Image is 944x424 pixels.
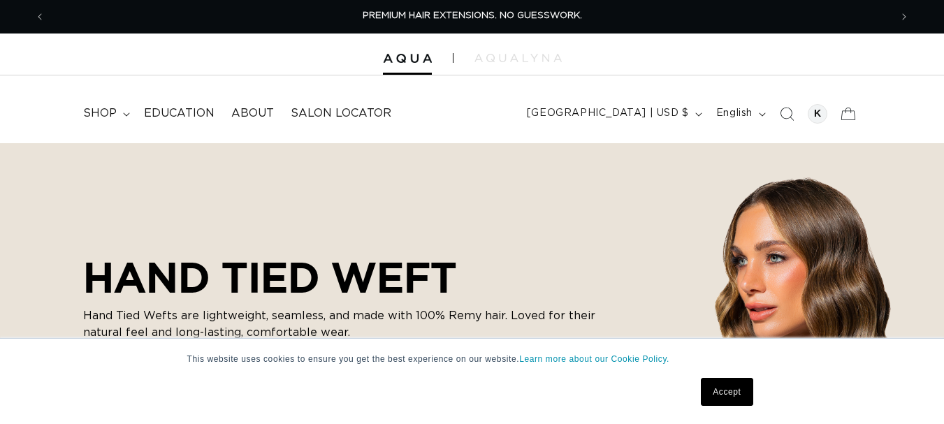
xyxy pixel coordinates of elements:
[518,101,708,127] button: [GEOGRAPHIC_DATA] | USD $
[363,11,582,20] span: PREMIUM HAIR EXTENSIONS. NO GUESSWORK.
[223,98,282,129] a: About
[83,106,117,121] span: shop
[83,253,614,302] h2: HAND TIED WEFT
[136,98,223,129] a: Education
[771,98,802,129] summary: Search
[519,354,669,364] a: Learn more about our Cookie Policy.
[889,3,920,30] button: Next announcement
[527,106,689,121] span: [GEOGRAPHIC_DATA] | USD $
[231,106,274,121] span: About
[474,54,562,62] img: aqualyna.com
[75,98,136,129] summary: shop
[282,98,400,129] a: Salon Locator
[187,353,757,365] p: This website uses cookies to ensure you get the best experience on our website.
[701,378,753,406] a: Accept
[83,307,614,341] p: Hand Tied Wefts are lightweight, seamless, and made with 100% Remy hair. Loved for their natural ...
[383,54,432,64] img: Aqua Hair Extensions
[24,3,55,30] button: Previous announcement
[144,106,215,121] span: Education
[708,101,771,127] button: English
[716,106,753,121] span: English
[291,106,391,121] span: Salon Locator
